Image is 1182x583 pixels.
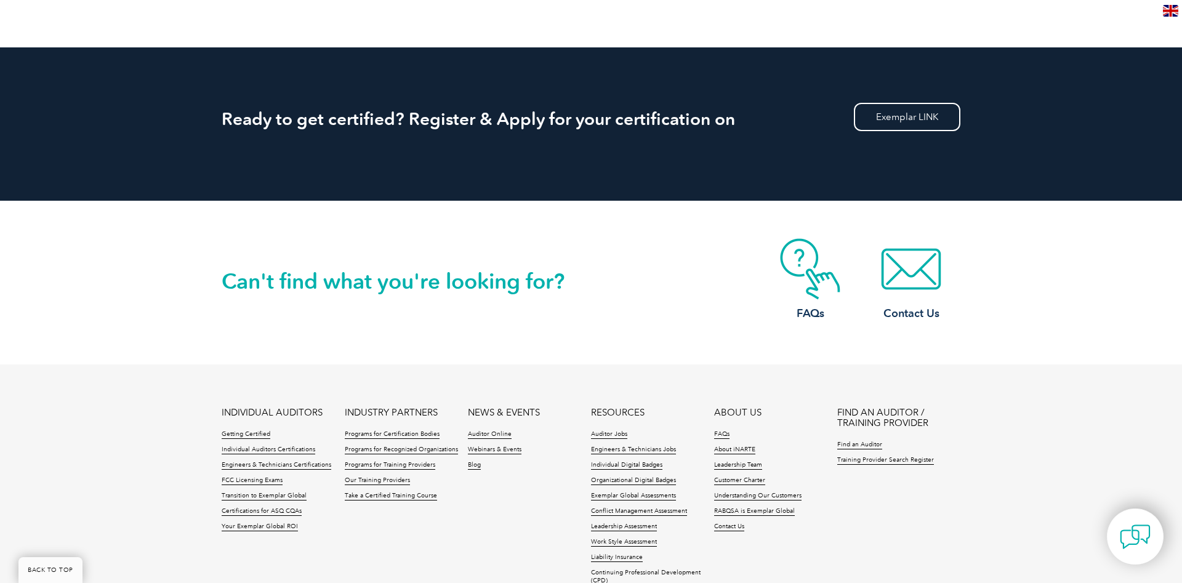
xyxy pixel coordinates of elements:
a: Leadership Team [714,461,762,470]
a: Understanding Our Customers [714,492,802,501]
h3: FAQs [761,306,859,321]
img: contact-email.webp [862,238,960,300]
a: Contact Us [714,523,744,531]
a: Liability Insurance [591,553,643,562]
a: Leadership Assessment [591,523,657,531]
a: INDUSTRY PARTNERS [345,408,438,418]
a: Your Exemplar Global ROI [222,523,298,531]
a: NEWS & EVENTS [468,408,540,418]
a: RESOURCES [591,408,645,418]
img: contact-chat.png [1120,521,1151,552]
a: Programs for Recognized Organizations [345,446,458,454]
a: Transition to Exemplar Global [222,492,307,501]
a: FCC Licensing Exams [222,476,283,485]
a: Auditor Jobs [591,430,627,439]
a: Engineers & Technicians Jobs [591,446,676,454]
a: Take a Certified Training Course [345,492,437,501]
a: Programs for Training Providers [345,461,435,470]
a: BACK TO TOP [18,557,82,583]
a: FIND AN AUDITOR / TRAINING PROVIDER [837,408,960,428]
a: Blog [468,461,481,470]
a: Customer Charter [714,476,765,485]
h3: Contact Us [862,306,960,321]
a: Contact Us [862,238,960,321]
a: Find an Auditor [837,441,882,449]
a: Engineers & Technicians Certifications [222,461,331,470]
a: Training Provider Search Register [837,456,934,465]
a: Conflict Management Assessment [591,507,687,516]
a: About iNARTE [714,446,755,454]
a: Webinars & Events [468,446,521,454]
a: Individual Digital Badges [591,461,662,470]
img: en [1163,5,1178,17]
a: RABQSA is Exemplar Global [714,507,795,516]
a: Certifications for ASQ CQAs [222,507,302,516]
a: Work Style Assessment [591,538,657,547]
a: FAQs [714,430,730,439]
a: Auditor Online [468,430,512,439]
a: Exemplar Global Assessments [591,492,676,501]
h2: Can't find what you're looking for? [222,271,591,291]
a: Exemplar LINK [854,103,960,131]
a: Programs for Certification Bodies [345,430,440,439]
a: Organizational Digital Badges [591,476,676,485]
a: Our Training Providers [345,476,410,485]
a: INDIVIDUAL AUDITORS [222,408,323,418]
h2: Ready to get certified? Register & Apply for your certification on [222,109,960,129]
a: Individual Auditors Certifications [222,446,315,454]
a: Getting Certified [222,430,270,439]
a: FAQs [761,238,859,321]
img: contact-faq.webp [761,238,859,300]
a: ABOUT US [714,408,762,418]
